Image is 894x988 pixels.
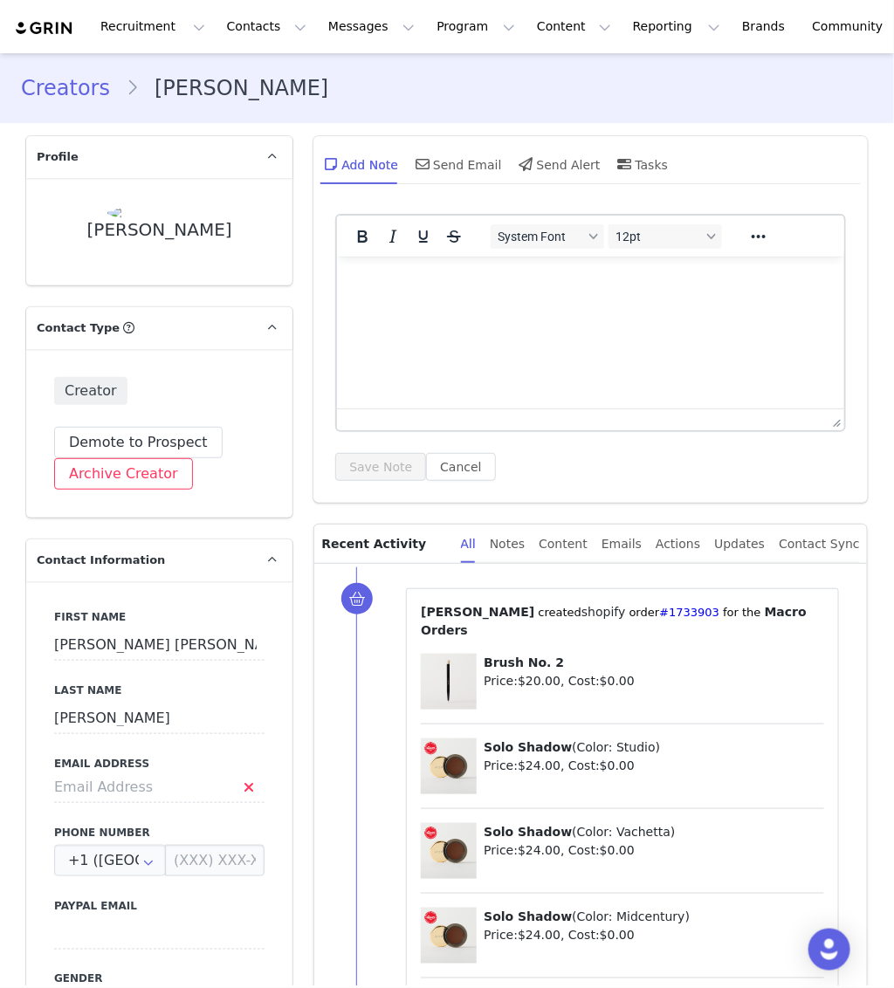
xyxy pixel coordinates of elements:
span: Solo Shadow [484,825,572,839]
button: Cancel [426,453,495,481]
p: ⁨ ⁩ created⁨ ⁩⁨⁩ order⁨ ⁩ for the ⁨ ⁩ [421,603,824,640]
span: $0.00 [600,758,635,772]
a: Creators [21,72,126,104]
input: Email Address [54,772,265,803]
span: Contact Type [37,319,120,337]
div: Content [539,525,588,564]
label: Paypal Email [54,898,265,914]
p: Price: , Cost: [484,841,824,860]
div: Notes [490,525,525,564]
div: [PERSON_NAME] [87,220,232,240]
button: Reporting [622,7,731,46]
button: Contacts [217,7,317,46]
label: Gender [54,971,265,987]
button: Save Note [335,453,426,481]
label: Phone Number [54,825,265,840]
div: Open Intercom Messenger [808,929,850,971]
div: Send Email [412,143,502,185]
button: Demote to Prospect [54,427,223,458]
span: $0.00 [600,843,635,857]
span: $24.00 [518,928,560,942]
a: Brands [732,7,801,46]
button: Bold [347,224,377,249]
span: $24.00 [518,843,560,857]
span: $24.00 [518,758,560,772]
p: ( ) [484,738,824,757]
span: $0.00 [600,928,635,942]
button: Recruitment [90,7,216,46]
span: shopify [581,605,625,619]
button: Messages [318,7,425,46]
button: Underline [409,224,438,249]
p: Recent Activity [321,525,446,563]
span: Creator [54,377,127,405]
p: ( ) [484,908,824,926]
div: Send Alert [516,143,601,185]
span: Solo Shadow [484,909,572,923]
p: Price: , Cost: [484,926,824,944]
input: Country [54,845,166,876]
div: All [461,525,476,564]
span: Color: Studio [577,740,656,754]
button: Archive Creator [54,458,193,490]
button: Content [526,7,622,46]
span: System Font [498,230,583,244]
p: ( ) [484,823,824,841]
div: Tasks [615,143,669,185]
span: Profile [37,148,79,166]
span: Color: Vachetta [577,825,670,839]
div: Updates [714,525,765,564]
span: $0.00 [600,674,635,688]
span: [PERSON_NAME] [421,605,534,619]
div: Emails [602,525,642,564]
label: Email Address [54,756,265,772]
input: (XXX) XXX-XXXX [165,845,265,876]
span: Color: Midcentury [577,909,685,923]
img: 7ca65d5c-d4e8-4bf8-a5e6-63fe346fb98f--s.jpg [107,206,212,220]
span: Brush No. 2 [484,655,564,669]
div: Press the Up and Down arrow keys to resize the editor. [826,409,844,430]
span: 12pt [615,230,701,244]
div: Actions [656,525,700,564]
button: Italic [378,224,408,249]
button: Program [426,7,526,46]
img: grin logo [14,20,75,37]
iframe: Rich Text Area [337,257,844,408]
button: Strikethrough [439,224,469,249]
div: Contact Sync [779,525,860,564]
p: Price: , Cost: [484,757,824,775]
button: Fonts [491,224,604,249]
button: Reveal or hide additional toolbar items [744,224,774,249]
span: Solo Shadow [484,740,572,754]
div: Add Note [320,143,398,185]
label: Last Name [54,683,265,698]
div: United States [54,845,166,876]
a: #1733903 [659,606,719,619]
span: Contact Information [37,552,165,569]
label: First Name [54,609,265,625]
button: Font sizes [609,224,722,249]
p: Price: , Cost: [484,672,824,690]
span: $20.00 [518,674,560,688]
